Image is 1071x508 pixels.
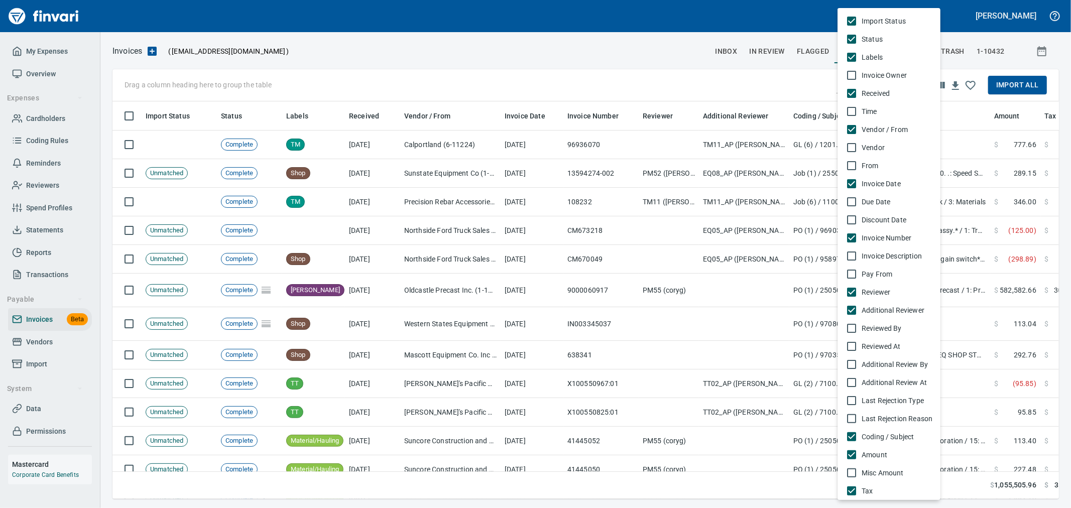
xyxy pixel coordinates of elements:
span: Reviewed By [862,323,932,333]
li: Additional Review By [838,355,940,373]
span: Additional Review At [862,377,932,388]
span: Invoice Date [862,179,932,189]
li: Last Rejection Reason [838,410,940,428]
span: Invoice Number [862,233,932,243]
span: Additional Reviewer [862,305,932,315]
li: Invoice Number [838,229,940,247]
li: Coding / Subject [838,428,940,446]
span: Last Rejection Reason [862,414,932,424]
li: Invoice Owner [838,66,940,84]
span: Amount [862,450,932,460]
li: Misc Amount [838,464,940,482]
span: Tax [862,486,932,496]
span: Invoice Owner [862,70,932,80]
span: From [862,161,932,171]
li: Reviewed At [838,337,940,355]
span: Invoice Description [862,251,932,261]
li: Invoice Description [838,247,940,265]
li: Import Status [838,12,940,30]
li: Vendor [838,139,940,157]
span: Vendor [862,143,932,153]
span: Additional Review By [862,359,932,369]
span: Due Date [862,197,932,207]
li: Labels [838,48,940,66]
li: Discount Date [838,211,940,229]
span: Received [862,88,932,98]
li: Amount [838,446,940,464]
span: Vendor / From [862,124,932,135]
li: Reviewed By [838,319,940,337]
li: Additional Review At [838,373,940,392]
li: Reviewer [838,283,940,301]
li: Additional Reviewer [838,301,940,319]
span: Labels [862,52,932,62]
span: Pay From [862,269,932,279]
span: Reviewed At [862,341,932,351]
span: Discount Date [862,215,932,225]
span: Coding / Subject [862,432,932,442]
li: Invoice Date [838,175,940,193]
span: Reviewer [862,287,932,297]
li: Pay From [838,265,940,283]
li: From [838,157,940,175]
span: Status [862,34,932,44]
span: Import Status [862,16,932,26]
li: Time [838,102,940,120]
li: Last Rejection Type [838,392,940,410]
li: Due Date [838,193,940,211]
li: Tax [838,482,940,500]
span: Last Rejection Type [862,396,932,406]
span: Misc Amount [862,468,932,478]
span: Time [862,106,932,116]
li: Status [838,30,940,48]
li: Vendor / From [838,120,940,139]
li: Received [838,84,940,102]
